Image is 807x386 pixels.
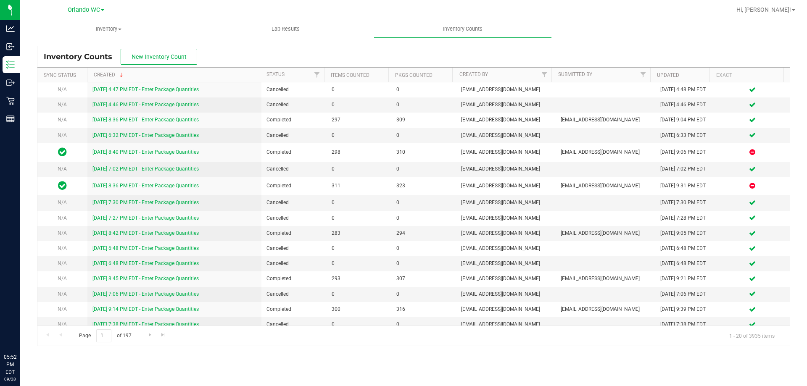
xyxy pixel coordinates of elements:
div: [DATE] 4:48 PM EDT [660,86,710,94]
span: Hi, [PERSON_NAME]! [736,6,791,13]
span: [EMAIL_ADDRESS][DOMAIN_NAME] [461,320,551,328]
div: [DATE] 9:04 PM EDT [660,116,710,124]
a: [DATE] 7:30 PM EDT - Enter Package Quantities [92,200,199,205]
a: Pkgs Counted [395,72,433,78]
div: [DATE] 9:39 PM EDT [660,305,710,313]
span: 0 [332,244,386,252]
span: 300 [332,305,386,313]
span: 1 - 20 of 3935 items [723,329,781,342]
p: 09/28 [4,376,16,382]
a: Lab Results [197,20,374,38]
span: 0 [332,131,386,139]
span: 0 [396,244,451,252]
a: Status [266,71,285,77]
a: [DATE] 7:38 PM EDT - Enter Package Quantities [92,321,199,327]
a: Go to the last page [157,329,169,341]
span: 283 [332,229,386,237]
span: N/A [58,230,67,236]
span: Completed [266,305,321,313]
span: 0 [332,101,386,109]
a: [DATE] 6:48 PM EDT - Enter Package Quantities [92,260,199,266]
div: [DATE] 4:46 PM EDT [660,101,710,109]
div: [DATE] 6:48 PM EDT [660,260,710,268]
inline-svg: Retail [6,97,15,105]
span: 0 [332,290,386,298]
span: [EMAIL_ADDRESS][DOMAIN_NAME] [461,148,551,156]
span: 309 [396,116,451,124]
span: Orlando WC [68,6,100,13]
a: [DATE] 8:45 PM EDT - Enter Package Quantities [92,276,199,281]
span: N/A [58,276,67,281]
div: [DATE] 7:02 PM EDT [660,165,710,173]
a: Created By [459,71,488,77]
a: Created [94,72,125,78]
span: N/A [58,117,67,123]
span: Cancelled [266,131,321,139]
span: 323 [396,182,451,190]
div: [DATE] 9:21 PM EDT [660,275,710,283]
span: 294 [396,229,451,237]
span: 316 [396,305,451,313]
span: Completed [266,182,321,190]
span: [EMAIL_ADDRESS][DOMAIN_NAME] [461,244,551,252]
div: [DATE] 6:48 PM EDT [660,244,710,252]
span: N/A [58,102,67,108]
a: [DATE] 7:27 PM EDT - Enter Package Quantities [92,215,199,221]
span: [EMAIL_ADDRESS][DOMAIN_NAME] [461,131,551,139]
div: [DATE] 7:38 PM EDT [660,320,710,328]
a: [DATE] 7:06 PM EDT - Enter Package Quantities [92,291,199,297]
span: N/A [58,132,67,138]
a: Go to the next page [144,329,156,341]
span: [EMAIL_ADDRESS][DOMAIN_NAME] [561,116,650,124]
span: [EMAIL_ADDRESS][DOMAIN_NAME] [461,182,551,190]
span: 297 [332,116,386,124]
span: Cancelled [266,86,321,94]
span: [EMAIL_ADDRESS][DOMAIN_NAME] [561,182,650,190]
a: Sync Status [44,72,76,78]
button: New Inventory Count [121,49,197,65]
a: Items Counted [331,72,369,78]
span: Inventory [21,25,197,33]
span: Cancelled [266,244,321,252]
span: N/A [58,245,67,251]
span: N/A [58,200,67,205]
a: [DATE] 8:42 PM EDT - Enter Package Quantities [92,230,199,236]
span: N/A [58,321,67,327]
span: Cancelled [266,101,321,109]
div: [DATE] 9:06 PM EDT [660,148,710,156]
span: N/A [58,87,67,92]
span: 0 [332,165,386,173]
a: Updated [657,72,679,78]
span: Completed [266,275,321,283]
iframe: Resource center [8,319,34,344]
span: Cancelled [266,199,321,207]
span: Cancelled [266,290,321,298]
span: 0 [396,320,451,328]
div: [DATE] 6:33 PM EDT [660,131,710,139]
span: Page of 197 [72,329,138,342]
iframe: Resource center unread badge [25,318,35,328]
a: Inventory Counts [374,20,551,38]
div: [DATE] 7:28 PM EDT [660,214,710,222]
a: [DATE] 6:32 PM EDT - Enter Package Quantities [92,132,199,138]
p: 05:52 PM EDT [4,353,16,376]
a: [DATE] 4:47 PM EDT - Enter Package Quantities [92,87,199,92]
span: 0 [396,165,451,173]
span: [EMAIL_ADDRESS][DOMAIN_NAME] [461,199,551,207]
div: [DATE] 7:30 PM EDT [660,199,710,207]
span: Inventory Counts [432,25,494,33]
a: [DATE] 8:40 PM EDT - Enter Package Quantities [92,149,199,155]
span: [EMAIL_ADDRESS][DOMAIN_NAME] [461,260,551,268]
span: Cancelled [266,165,321,173]
span: In Sync [58,180,67,192]
inline-svg: Inventory [6,60,15,69]
input: 1 [96,329,111,342]
a: [DATE] 7:02 PM EDT - Enter Package Quantities [92,166,199,172]
span: [EMAIL_ADDRESS][DOMAIN_NAME] [461,214,551,222]
span: [EMAIL_ADDRESS][DOMAIN_NAME] [461,290,551,298]
span: [EMAIL_ADDRESS][DOMAIN_NAME] [461,101,551,109]
span: 0 [332,86,386,94]
span: N/A [58,291,67,297]
a: Submitted By [558,71,592,77]
a: Inventory [20,20,197,38]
